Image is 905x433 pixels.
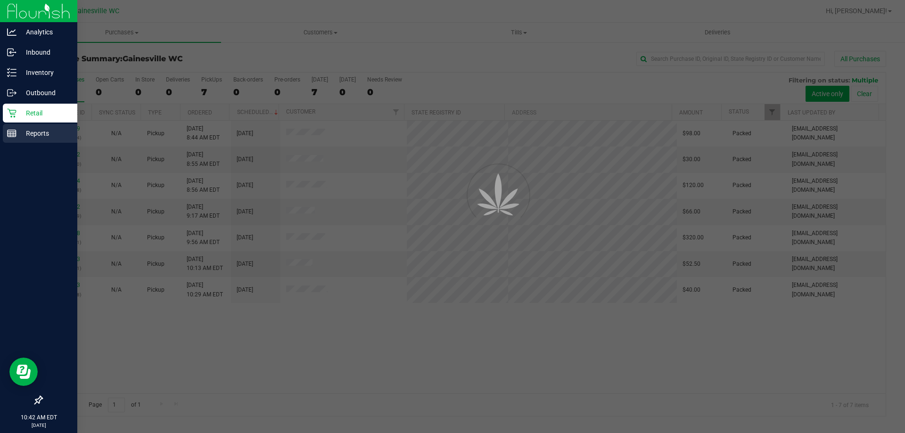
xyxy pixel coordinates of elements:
[16,128,73,139] p: Reports
[4,422,73,429] p: [DATE]
[16,67,73,78] p: Inventory
[7,48,16,57] inline-svg: Inbound
[16,87,73,98] p: Outbound
[7,68,16,77] inline-svg: Inventory
[16,26,73,38] p: Analytics
[4,413,73,422] p: 10:42 AM EDT
[7,108,16,118] inline-svg: Retail
[7,27,16,37] inline-svg: Analytics
[16,47,73,58] p: Inbound
[7,129,16,138] inline-svg: Reports
[7,88,16,98] inline-svg: Outbound
[16,107,73,119] p: Retail
[9,358,38,386] iframe: Resource center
